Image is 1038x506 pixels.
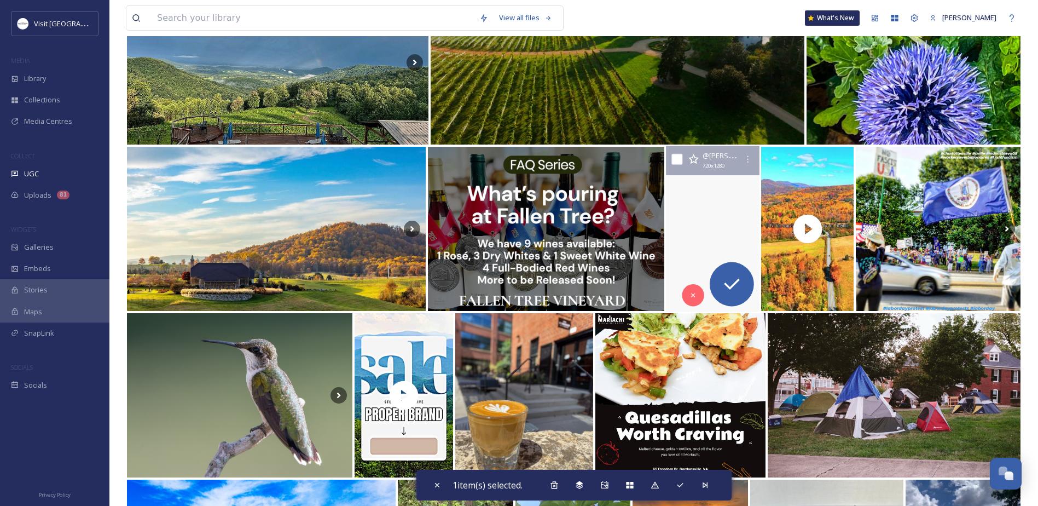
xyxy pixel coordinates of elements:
[34,18,119,28] span: Visit [GEOGRAPHIC_DATA]
[663,146,763,312] video: No filters, no edits, just real views from a real town that might be the most beautiful corner of...
[24,380,47,390] span: Socials
[703,162,724,170] span: 720 x 1280
[428,147,664,311] img: 🍷 FAQ Series 🍷 What’s pouring at Fallen Tree? We’ve got something for every palate: ✨ 1 Rosé ✨ 3 ...
[11,363,33,371] span: SOCIALS
[805,10,860,26] a: What's New
[758,147,857,311] img: thumbnail
[24,95,60,105] span: Collections
[24,328,54,338] span: SnapLink
[152,6,474,30] input: Search your library
[18,18,28,29] img: Circle%20Logo.png
[39,491,71,498] span: Privacy Policy
[455,313,593,478] img: A masterpiece in every cup ☕️ We open our doors at 8AM—come grab an espresso drink as stunning as...
[24,263,51,274] span: Embeds
[703,150,816,160] span: @ [PERSON_NAME].realtor.momlife
[856,147,1020,311] img: #cville #workersoverbillionaires #fightfascism #laborday #labordayprotest #labordayprotests
[990,458,1022,490] button: Open Chat
[355,313,453,478] img: thumbnail
[494,7,558,28] a: View all files
[924,7,1002,28] a: [PERSON_NAME]
[11,152,34,160] span: COLLECT
[57,191,69,199] div: 81
[595,313,766,478] img: Bite into cheesy perfection! 🤤 Our quesadillas are hot, fresh, and made just how you like them. C...
[768,313,1020,478] img: Charlottesville Police Chief Michael Kochis will ask City Council tonight to adopt a resolution t...
[24,307,42,317] span: Maps
[11,56,30,65] span: MEDIA
[453,479,523,492] span: 1 item(s) selected.
[127,147,426,311] img: 🍷 Wine Enthusiast’s April 2025 list of Virginia’s Top 10 Wineries featured 7 right here in the Ch...
[24,169,39,179] span: UGC
[942,13,996,22] span: [PERSON_NAME]
[24,116,72,127] span: Media Centres
[127,313,352,478] img: A few stills of that young Ruby-throated Hummingbird I shared with you all yesterday. He looks qu...
[24,285,48,295] span: Stories
[24,190,51,200] span: Uploads
[39,487,71,501] a: Privacy Policy
[24,242,54,252] span: Galleries
[11,225,36,233] span: WIDGETS
[24,73,46,84] span: Library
